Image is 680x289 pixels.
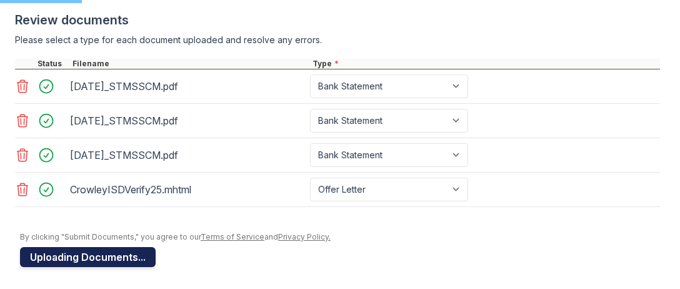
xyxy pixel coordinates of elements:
[70,111,305,131] div: [DATE]_STMSSCM.pdf
[15,34,660,46] div: Please select a type for each document uploaded and resolve any errors.
[35,59,70,69] div: Status
[310,59,660,69] div: Type
[20,247,156,267] button: Uploading Documents...
[70,180,305,200] div: CrowleyISDVerify25.mhtml
[70,59,310,69] div: Filename
[20,232,660,242] div: By clicking "Submit Documents," you agree to our and
[70,145,305,165] div: [DATE]_STMSSCM.pdf
[70,76,305,96] div: [DATE]_STMSSCM.pdf
[15,11,660,29] div: Review documents
[201,232,264,241] a: Terms of Service
[278,232,331,241] a: Privacy Policy.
